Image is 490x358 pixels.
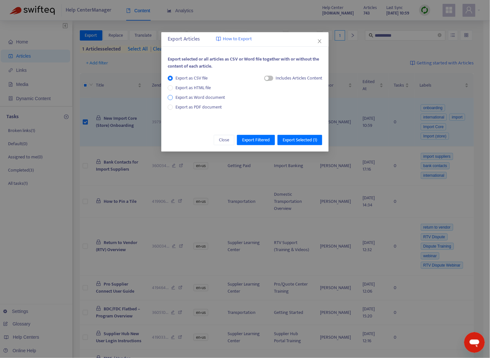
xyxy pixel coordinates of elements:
span: Export as Word document [173,94,228,101]
span: Export selected or all articles as CSV or Word file together with or without the content of each ... [168,55,319,70]
div: Export Articles [168,35,322,43]
img: image-link [216,36,221,42]
a: How to Export [216,35,252,43]
span: Export Selected ( 1 ) [283,137,317,144]
span: Export as PDF document [175,103,222,111]
button: Close [316,38,323,45]
span: close [317,39,322,44]
button: Close [214,135,234,145]
iframe: Button to launch messaging window [464,332,485,353]
span: Export Filtered [242,137,270,144]
span: How to Export [223,35,252,43]
button: Export Filtered [237,135,275,145]
span: Close [219,137,229,144]
span: Export as CSV file [173,75,210,82]
button: Export Selected (1) [278,135,322,145]
span: Export as HTML file [173,84,213,91]
div: Includes Articles Content [276,75,322,82]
